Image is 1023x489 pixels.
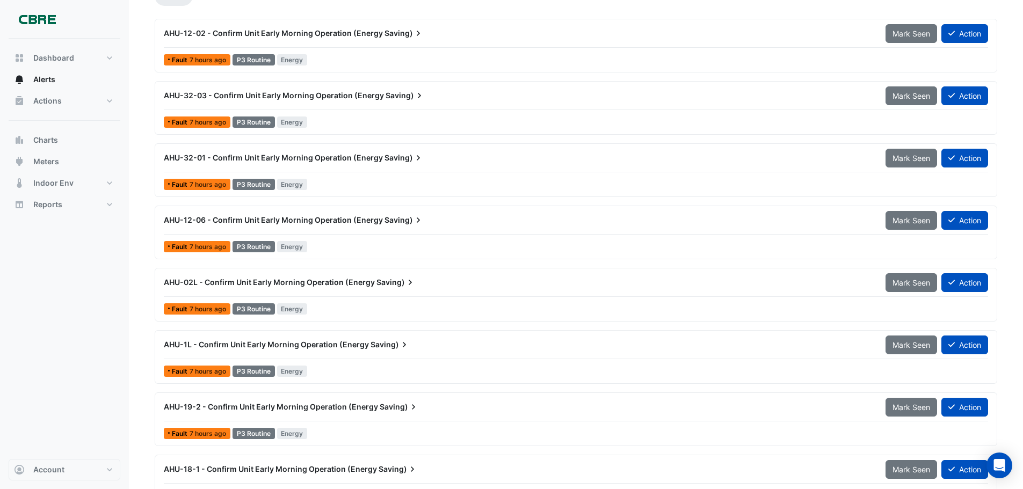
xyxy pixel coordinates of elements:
span: Energy [277,54,308,65]
button: Alerts [9,69,120,90]
span: Fault [172,368,190,375]
span: Dashboard [33,53,74,63]
span: Wed 03-Sep-2025 04:15 AEST [190,305,226,313]
span: Wed 03-Sep-2025 04:15 AEST [190,180,226,188]
span: Energy [277,303,308,315]
span: Meters [33,156,59,167]
span: Fault [172,244,190,250]
span: Saving) [380,402,419,412]
span: Saving) [384,215,424,225]
button: Mark Seen [886,460,937,479]
span: Energy [277,179,308,190]
span: Wed 03-Sep-2025 04:15 AEST [190,118,226,126]
button: Mark Seen [886,211,937,230]
div: Open Intercom Messenger [986,452,1012,478]
span: Mark Seen [893,91,930,100]
span: Saving) [379,464,418,475]
span: Fault [172,181,190,188]
span: AHU-12-02 - Confirm Unit Early Morning Operation (Energy [164,28,383,38]
span: Mark Seen [893,216,930,225]
div: P3 Routine [233,116,275,128]
button: Meters [9,151,120,172]
span: Energy [277,366,308,377]
button: Account [9,459,120,480]
div: P3 Routine [233,179,275,190]
button: Action [941,149,988,167]
button: Mark Seen [886,398,937,417]
span: AHU-12-06 - Confirm Unit Early Morning Operation (Energy [164,215,383,224]
span: Mark Seen [893,465,930,474]
span: AHU-19-2 - Confirm Unit Early Morning Operation (Energy [164,402,378,411]
span: Fault [172,57,190,63]
button: Charts [9,129,120,151]
button: Action [941,460,988,479]
app-icon: Dashboard [14,53,25,63]
span: Mark Seen [893,403,930,412]
div: P3 Routine [233,54,275,65]
span: Mark Seen [893,340,930,349]
span: Reports [33,199,62,210]
span: Wed 03-Sep-2025 04:15 AEST [190,429,226,437]
span: Saving) [384,28,424,39]
app-icon: Meters [14,156,25,167]
button: Mark Seen [886,335,937,354]
img: Company Logo [13,9,61,30]
button: Indoor Env [9,172,120,194]
span: Energy [277,241,308,252]
span: Fault [172,119,190,126]
span: Fault [172,306,190,312]
span: Saving) [384,152,424,163]
span: Saving) [386,90,425,101]
span: Fault [172,430,190,437]
app-icon: Reports [14,199,25,210]
button: Mark Seen [886,149,937,167]
button: Mark Seen [886,86,937,105]
app-icon: Alerts [14,74,25,85]
span: Wed 03-Sep-2025 04:15 AEST [190,367,226,375]
button: Action [941,273,988,292]
button: Reports [9,194,120,215]
span: Alerts [33,74,55,85]
app-icon: Charts [14,135,25,145]
button: Action [941,24,988,43]
span: Mark Seen [893,29,930,38]
button: Action [941,398,988,417]
span: AHU-32-01 - Confirm Unit Early Morning Operation (Energy [164,153,383,162]
span: Energy [277,428,308,439]
span: Account [33,464,64,475]
span: Wed 03-Sep-2025 04:15 AEST [190,56,226,64]
button: Action [941,86,988,105]
span: Charts [33,135,58,145]
div: P3 Routine [233,303,275,315]
div: P3 Routine [233,241,275,252]
span: Energy [277,116,308,128]
span: Actions [33,96,62,106]
app-icon: Actions [14,96,25,106]
button: Mark Seen [886,273,937,292]
button: Actions [9,90,120,112]
button: Action [941,335,988,354]
button: Dashboard [9,47,120,69]
span: AHU-18-1 - Confirm Unit Early Morning Operation (Energy [164,464,377,473]
span: Mark Seen [893,154,930,163]
span: Mark Seen [893,278,930,287]
span: Saving) [371,339,410,350]
app-icon: Indoor Env [14,178,25,188]
span: AHU-02L - Confirm Unit Early Morning Operation (Energy [164,278,375,287]
div: P3 Routine [233,428,275,439]
span: Saving) [376,277,416,288]
span: AHU-1L - Confirm Unit Early Morning Operation (Energy [164,340,369,349]
button: Action [941,211,988,230]
span: Indoor Env [33,178,74,188]
button: Mark Seen [886,24,937,43]
span: Wed 03-Sep-2025 04:15 AEST [190,243,226,251]
div: P3 Routine [233,366,275,377]
span: AHU-32-03 - Confirm Unit Early Morning Operation (Energy [164,91,384,100]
